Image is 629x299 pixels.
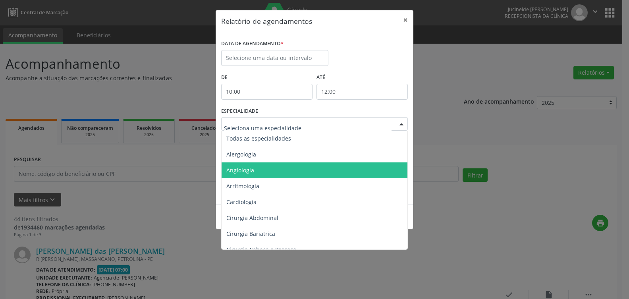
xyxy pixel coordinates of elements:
label: DATA DE AGENDAMENTO [221,38,284,50]
input: Selecione o horário inicial [221,84,313,100]
span: Arritmologia [226,182,259,190]
span: Alergologia [226,150,256,158]
input: Seleciona uma especialidade [224,120,392,136]
span: Todas as especialidades [226,135,291,142]
h5: Relatório de agendamentos [221,16,312,26]
label: ESPECIALIDADE [221,105,258,118]
input: Selecione uma data ou intervalo [221,50,328,66]
span: Cirurgia Bariatrica [226,230,275,237]
span: Cirurgia Cabeça e Pescoço [226,246,296,253]
span: Angiologia [226,166,254,174]
input: Selecione o horário final [316,84,408,100]
label: ATÉ [316,71,408,84]
span: Cirurgia Abdominal [226,214,278,222]
button: Close [397,10,413,30]
label: De [221,71,313,84]
span: Cardiologia [226,198,257,206]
